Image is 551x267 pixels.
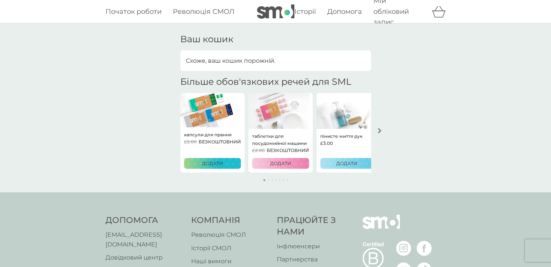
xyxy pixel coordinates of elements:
img: visit the smol Instagram page [396,241,411,256]
a: Інфлюенсери [277,242,355,251]
h4: Компанія [191,215,269,226]
span: £3.00 [320,140,333,147]
a: Початок роботи [105,6,162,17]
a: Революція СМОЛ [173,6,235,17]
a: Історії [294,6,316,17]
h2: Більше обов'язкових речей для SML [180,77,351,87]
p: пінисте миття рук [320,133,362,140]
a: Революція СМОЛ [191,230,269,240]
p: ДОДАТИ [270,160,291,167]
button: ДОДАТИ [252,158,309,169]
img: smol [257,4,294,19]
p: ДОДАТИ [202,160,223,167]
a: Допомога [327,6,362,17]
a: Партнерства [277,255,355,264]
span: Історії [294,7,316,16]
p: ДОДАТИ [336,160,357,167]
span: £2.00 [252,147,265,154]
a: Довідковий центр [105,253,184,263]
h3: Ваш кошик [180,34,233,45]
span: Початок роботи [105,7,162,16]
p: капсули для прання [184,131,232,138]
img: visit the smol Facebook page [417,241,432,256]
img: СМОЛ [362,215,400,240]
span: БЕЗКОШТОВНИЙ [199,138,241,145]
a: Наші вимоги [191,257,269,266]
span: £2.00 [184,138,197,145]
div: корзина [432,4,446,19]
span: Допомога [327,7,362,16]
h4: Допомога [105,215,184,226]
button: ДОДАТИ [320,158,374,169]
p: Схоже, ваш кошик порожній. [186,56,275,66]
a: [EMAIL_ADDRESS][DOMAIN_NAME] [105,230,184,249]
a: Історії СМОЛ [191,243,269,253]
span: Революція СМОЛ [173,7,235,16]
h4: Працюйте з нами [277,215,355,238]
p: таблетки для посудомийної машини [252,133,309,147]
span: БЕЗКОШТОВНИЙ [267,147,309,154]
button: ДОДАТИ [184,158,241,169]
